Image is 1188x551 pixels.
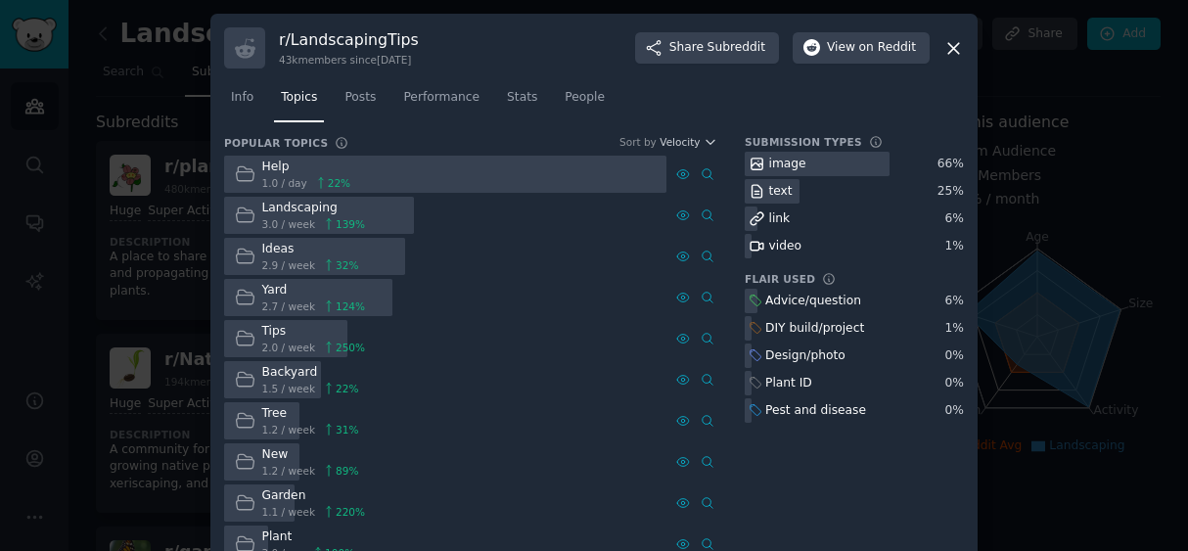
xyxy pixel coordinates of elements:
[344,89,376,107] span: Posts
[565,89,605,107] span: People
[769,238,801,255] div: video
[262,382,316,395] span: 1.5 / week
[274,82,324,122] a: Topics
[945,210,964,228] div: 6 %
[262,487,366,505] div: Garden
[262,505,316,519] span: 1.1 / week
[765,347,845,365] div: Design/photo
[937,183,964,201] div: 25 %
[660,135,700,149] span: Velocity
[262,176,307,190] span: 1.0 / day
[619,135,657,149] div: Sort by
[262,258,316,272] span: 2.9 / week
[336,258,358,272] span: 32 %
[403,89,480,107] span: Performance
[338,82,383,122] a: Posts
[262,159,351,176] div: Help
[224,136,328,150] h3: Popular Topics
[945,402,964,420] div: 0 %
[336,382,358,395] span: 22 %
[262,323,366,341] div: Tips
[635,32,779,64] button: ShareSubreddit
[708,39,765,57] span: Subreddit
[281,89,317,107] span: Topics
[336,423,358,436] span: 31 %
[558,82,612,122] a: People
[262,364,359,382] div: Backyard
[500,82,544,122] a: Stats
[945,238,964,255] div: 1 %
[937,156,964,173] div: 66 %
[336,341,365,354] span: 250 %
[262,217,316,231] span: 3.0 / week
[279,53,419,67] div: 43k members since [DATE]
[336,505,365,519] span: 220 %
[262,464,316,478] span: 1.2 / week
[262,299,316,313] span: 2.7 / week
[765,293,861,310] div: Advice/question
[279,29,419,50] h3: r/ LandscapingTips
[507,89,537,107] span: Stats
[945,375,964,392] div: 0 %
[859,39,916,57] span: on Reddit
[945,293,964,310] div: 6 %
[660,135,717,149] button: Velocity
[231,89,253,107] span: Info
[262,405,359,423] div: Tree
[328,176,350,190] span: 22 %
[745,272,815,286] h3: Flair Used
[769,156,806,173] div: image
[765,320,864,338] div: DIY build/project
[793,32,930,64] button: Viewon Reddit
[945,320,964,338] div: 1 %
[224,82,260,122] a: Info
[765,402,866,420] div: Pest and disease
[262,446,359,464] div: New
[669,39,765,57] span: Share
[336,299,365,313] span: 124 %
[336,217,365,231] span: 139 %
[945,347,964,365] div: 0 %
[745,135,862,149] h3: Submission Types
[262,528,355,546] div: Plant
[769,183,793,201] div: text
[262,241,359,258] div: Ideas
[262,200,366,217] div: Landscaping
[827,39,916,57] span: View
[769,210,791,228] div: link
[765,375,812,392] div: Plant ID
[262,423,316,436] span: 1.2 / week
[336,464,358,478] span: 89 %
[262,341,316,354] span: 2.0 / week
[396,82,486,122] a: Performance
[262,282,366,299] div: Yard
